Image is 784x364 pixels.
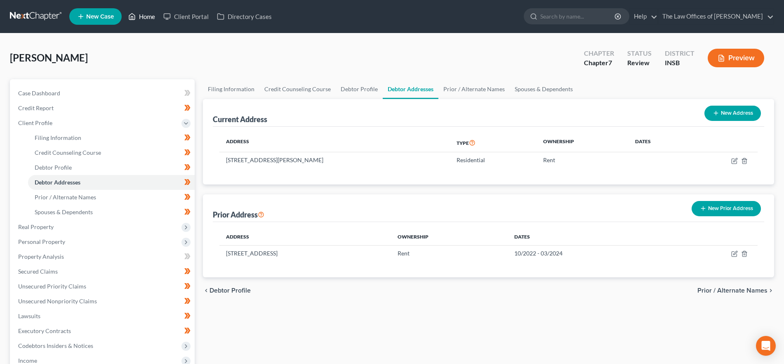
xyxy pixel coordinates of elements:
[219,229,391,245] th: Address
[508,245,670,261] td: 10/2022 - 03/2024
[704,106,761,121] button: New Address
[12,101,195,116] a: Credit Report
[219,245,391,261] td: [STREET_ADDRESS]
[629,133,689,152] th: Dates
[18,253,64,260] span: Property Analysis
[203,287,210,294] i: chevron_left
[28,160,195,175] a: Debtor Profile
[756,336,776,356] div: Open Intercom Messenger
[697,287,768,294] span: Prior / Alternate Names
[28,205,195,220] a: Spouses & Dependents
[35,149,101,156] span: Credit Counseling Course
[203,287,251,294] button: chevron_left Debtor Profile
[18,312,40,319] span: Lawsuits
[630,9,657,24] a: Help
[18,238,65,245] span: Personal Property
[12,249,195,264] a: Property Analysis
[18,298,97,305] span: Unsecured Nonpriority Claims
[18,90,60,97] span: Case Dashboard
[12,309,195,324] a: Lawsuits
[18,104,54,111] span: Credit Report
[665,49,695,58] div: District
[608,59,612,66] span: 7
[35,179,80,186] span: Debtor Addresses
[584,49,614,58] div: Chapter
[584,58,614,68] div: Chapter
[508,229,670,245] th: Dates
[12,324,195,338] a: Executory Contracts
[18,268,58,275] span: Secured Claims
[627,58,652,68] div: Review
[259,79,336,99] a: Credit Counseling Course
[213,114,267,124] div: Current Address
[18,327,71,334] span: Executory Contracts
[28,190,195,205] a: Prior / Alternate Names
[450,152,537,168] td: Residential
[18,119,52,126] span: Client Profile
[708,49,764,67] button: Preview
[10,52,88,64] span: [PERSON_NAME]
[510,79,578,99] a: Spouses & Dependents
[537,133,629,152] th: Ownership
[18,342,93,349] span: Codebtors Insiders & Notices
[210,287,251,294] span: Debtor Profile
[18,283,86,290] span: Unsecured Priority Claims
[383,79,438,99] a: Debtor Addresses
[159,9,213,24] a: Client Portal
[35,208,93,215] span: Spouses & Dependents
[627,49,652,58] div: Status
[28,130,195,145] a: Filing Information
[203,79,259,99] a: Filing Information
[35,164,72,171] span: Debtor Profile
[658,9,774,24] a: The Law Offices of [PERSON_NAME]
[692,201,761,216] button: New Prior Address
[28,145,195,160] a: Credit Counseling Course
[391,245,508,261] td: Rent
[213,9,276,24] a: Directory Cases
[12,86,195,101] a: Case Dashboard
[28,175,195,190] a: Debtor Addresses
[213,210,264,220] div: Prior Address
[219,133,450,152] th: Address
[18,357,37,364] span: Income
[12,294,195,309] a: Unsecured Nonpriority Claims
[18,223,54,230] span: Real Property
[12,279,195,294] a: Unsecured Priority Claims
[336,79,383,99] a: Debtor Profile
[124,9,159,24] a: Home
[86,14,114,20] span: New Case
[450,133,537,152] th: Type
[537,152,629,168] td: Rent
[665,58,695,68] div: INSB
[438,79,510,99] a: Prior / Alternate Names
[35,134,81,141] span: Filing Information
[697,287,774,294] button: Prior / Alternate Names chevron_right
[540,9,616,24] input: Search by name...
[35,194,96,201] span: Prior / Alternate Names
[391,229,508,245] th: Ownership
[219,152,450,168] td: [STREET_ADDRESS][PERSON_NAME]
[12,264,195,279] a: Secured Claims
[768,287,774,294] i: chevron_right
